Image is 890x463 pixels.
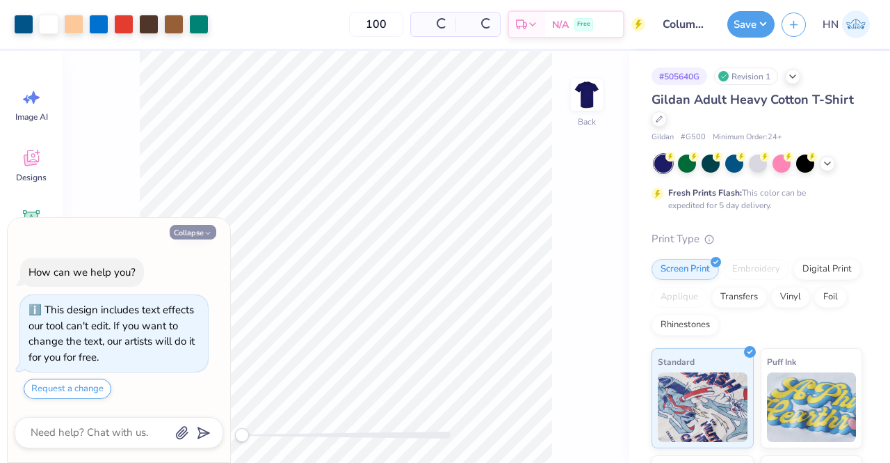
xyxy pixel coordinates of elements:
[652,287,707,308] div: Applique
[727,11,775,38] button: Save
[652,132,674,143] span: Gildan
[713,132,782,143] span: Minimum Order: 24 +
[235,428,249,442] div: Accessibility label
[767,354,796,369] span: Puff Ink
[652,315,719,336] div: Rhinestones
[577,19,590,29] span: Free
[170,225,216,240] button: Collapse
[814,287,847,308] div: Foil
[552,17,569,32] span: N/A
[723,259,789,280] div: Embroidery
[681,132,706,143] span: # G500
[714,68,778,85] div: Revision 1
[658,372,747,442] img: Standard
[668,187,839,212] div: This color can be expedited for 5 day delivery.
[15,111,48,123] span: Image AI
[668,187,742,198] strong: Fresh Prints Flash:
[29,265,136,279] div: How can we help you?
[771,287,810,308] div: Vinyl
[578,116,596,128] div: Back
[573,81,601,109] img: Back
[652,259,719,280] div: Screen Print
[823,17,839,33] span: HN
[349,12,403,37] input: – –
[816,10,876,38] a: HN
[652,91,854,108] span: Gildan Adult Heavy Cotton T-Shirt
[652,10,720,38] input: Untitled Design
[24,379,111,399] button: Request a change
[29,303,195,364] div: This design includes text effects our tool can't edit. If you want to change the text, our artist...
[767,372,857,442] img: Puff Ink
[16,172,47,183] span: Designs
[658,354,695,369] span: Standard
[793,259,861,280] div: Digital Print
[652,68,707,85] div: # 505640G
[652,231,862,247] div: Print Type
[842,10,870,38] img: Huda Nadeem
[711,287,767,308] div: Transfers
